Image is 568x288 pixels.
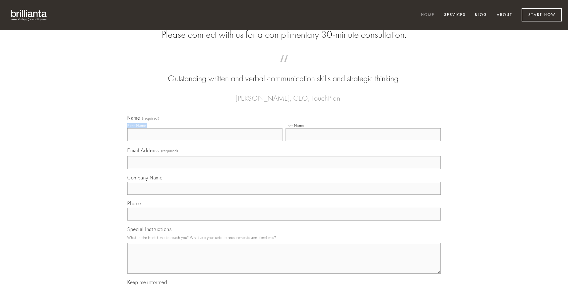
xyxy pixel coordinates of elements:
[417,10,439,20] a: Home
[137,61,431,73] span: “
[6,6,52,24] img: brillianta - research, strategy, marketing
[522,8,562,21] a: Start Now
[127,147,159,153] span: Email Address
[286,123,304,128] div: Last Name
[161,147,178,155] span: (required)
[127,200,141,206] span: Phone
[127,123,146,128] div: First Name
[127,233,441,242] p: What is the best time to reach you? What are your unique requirements and timelines?
[127,279,167,285] span: Keep me informed
[137,61,431,85] blockquote: Outstanding written and verbal communication skills and strategic thinking.
[440,10,470,20] a: Services
[471,10,491,20] a: Blog
[137,85,431,104] figcaption: — [PERSON_NAME], CEO, TouchPlan
[493,10,516,20] a: About
[127,175,162,181] span: Company Name
[127,226,172,232] span: Special Instructions
[142,117,159,120] span: (required)
[127,29,441,40] h2: Please connect with us for a complimentary 30-minute consultation.
[127,115,140,121] span: Name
